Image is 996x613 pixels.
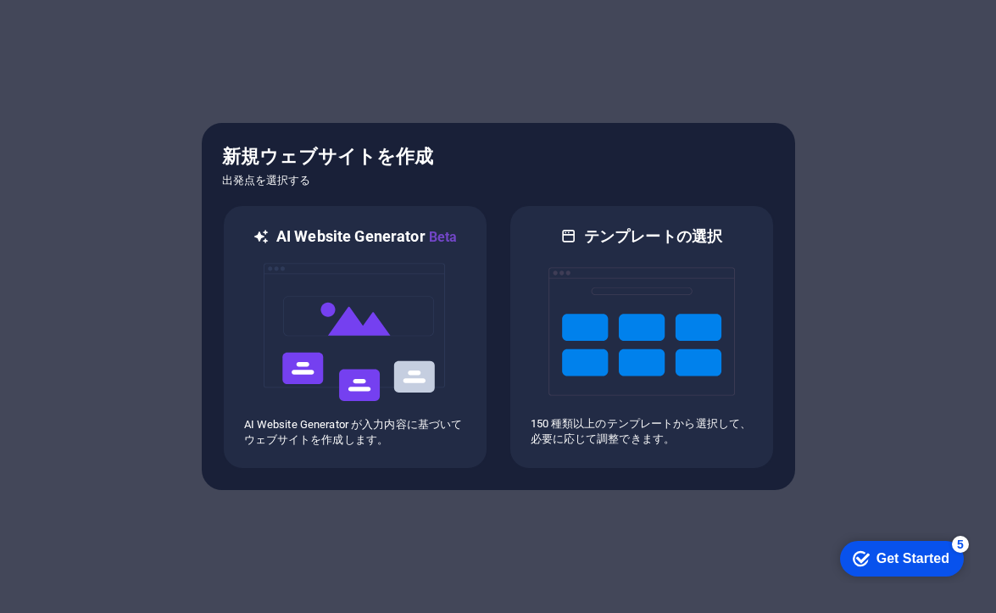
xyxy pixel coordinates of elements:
[222,143,775,170] h5: 新規ウェブサイトを作成
[50,19,123,34] div: Get Started
[426,229,458,245] span: Beta
[509,204,775,470] div: テンプレートの選択150 種類以上のテンプレートから選択して、必要に応じて調整できます。
[244,417,466,448] p: AI Website Generator が入力内容に基づいてウェブサイトを作成します。
[125,3,142,20] div: 5
[584,226,722,247] h6: テンプレートの選択
[14,8,137,44] div: Get Started 5 items remaining, 0% complete
[222,204,488,470] div: AI Website GeneratorBetaaiAI Website Generator が入力内容に基づいてウェブサイトを作成します。
[531,416,753,447] p: 150 種類以上のテンプレートから選択して、必要に応じて調整できます。
[222,170,775,191] h6: 出発点を選択する
[276,226,457,248] h6: AI Website Generator
[262,248,448,417] img: ai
